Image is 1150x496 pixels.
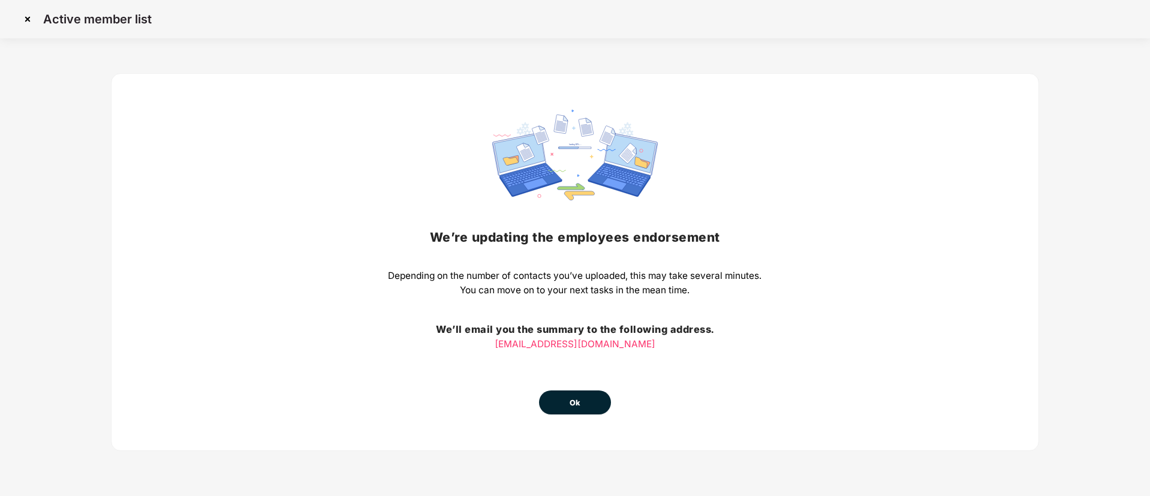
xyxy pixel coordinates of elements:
[539,390,611,414] button: Ok
[492,110,658,200] img: svg+xml;base64,PHN2ZyBpZD0iRGF0YV9zeW5jaW5nIiB4bWxucz0iaHR0cDovL3d3dy53My5vcmcvMjAwMC9zdmciIHdpZH...
[43,12,152,26] p: Active member list
[570,397,580,409] span: Ok
[388,337,761,351] p: [EMAIL_ADDRESS][DOMAIN_NAME]
[388,269,761,283] p: Depending on the number of contacts you’ve uploaded, this may take several minutes.
[388,322,761,338] h3: We’ll email you the summary to the following address.
[18,10,37,29] img: svg+xml;base64,PHN2ZyBpZD0iQ3Jvc3MtMzJ4MzIiIHhtbG5zPSJodHRwOi8vd3d3LnczLm9yZy8yMDAwL3N2ZyIgd2lkdG...
[388,283,761,297] p: You can move on to your next tasks in the mean time.
[388,227,761,247] h2: We’re updating the employees endorsement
